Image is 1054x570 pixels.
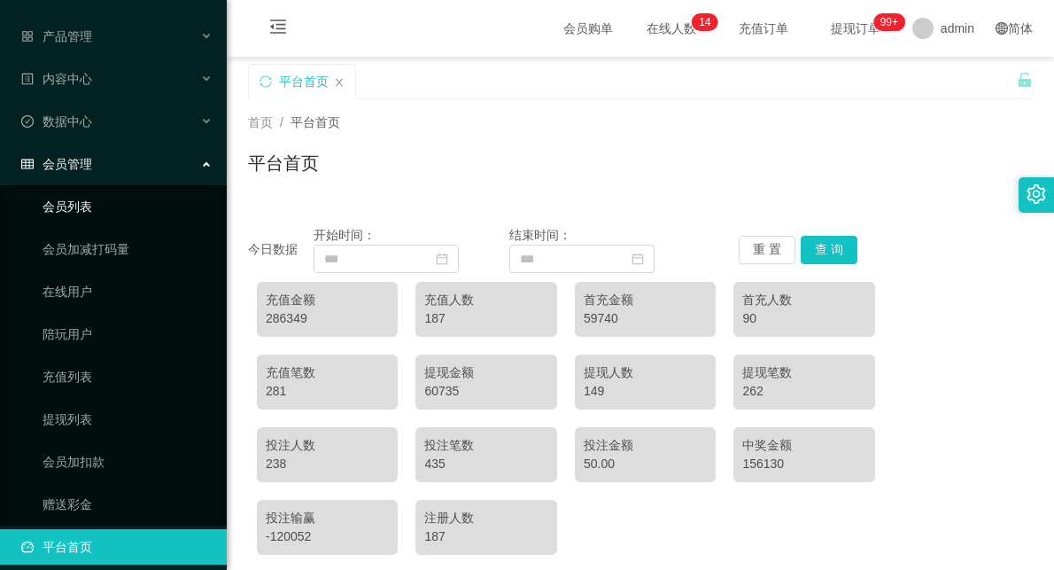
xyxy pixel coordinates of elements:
p: 4 [705,13,711,31]
div: -120052 [266,527,389,546]
span: 数据中心 [21,114,92,129]
a: 在线用户 [43,274,213,309]
button: 查 询 [801,236,857,264]
div: 提现人数 [584,363,707,382]
div: 首充金额 [584,291,707,309]
div: 充值金额 [266,291,389,309]
span: 结束时间： [509,228,571,242]
div: 286349 [266,309,389,328]
a: 会员加减打码量 [43,231,213,267]
i: 图标: table [21,158,34,170]
div: 156130 [742,455,865,473]
i: 图标: calendar [632,253,644,265]
div: 60735 [424,382,547,401]
span: / [280,115,283,129]
i: 图标: check-circle-o [21,115,34,128]
a: 充值列表 [43,359,213,394]
sup: 14 [692,13,717,31]
i: 图标: sync [260,75,272,88]
a: 图标: dashboard平台首页 [21,529,213,565]
div: 注册人数 [424,509,547,527]
div: 238 [266,455,389,473]
a: 赠送彩金 [43,487,213,522]
h1: 平台首页 [248,150,319,176]
div: 59740 [584,309,707,328]
i: 图标: unlock [1017,72,1033,88]
i: 图标: appstore-o [21,30,34,43]
div: 充值人数 [424,291,547,309]
div: 262 [742,382,865,401]
div: 投注笔数 [424,436,547,455]
div: 281 [266,382,389,401]
i: 图标: menu-fold [248,1,308,58]
div: 435 [424,455,547,473]
a: 陪玩用户 [43,316,213,352]
div: 充值笔数 [266,363,389,382]
sup: 994 [873,13,905,31]
i: 图标: profile [21,73,34,85]
div: 投注金额 [584,436,707,455]
i: 图标: calendar [436,253,448,265]
i: 图标: setting [1027,184,1046,204]
div: 投注输赢 [266,509,389,527]
div: 今日数据 [248,240,314,259]
button: 重 置 [739,236,795,264]
span: 产品管理 [21,29,92,43]
div: 90 [742,309,865,328]
div: 中奖金额 [742,436,865,455]
div: 187 [424,527,547,546]
span: 充值订单 [730,22,797,35]
div: 首充人数 [742,291,865,309]
span: 提现订单 [822,22,889,35]
p: 1 [699,13,705,31]
div: 50.00 [584,455,707,473]
a: 会员加扣款 [43,444,213,480]
span: 会员管理 [21,157,92,171]
span: 开始时间： [314,228,376,242]
span: 首页 [248,115,273,129]
div: 投注人数 [266,436,389,455]
span: 在线人数 [638,22,705,35]
span: 内容中心 [21,72,92,86]
div: 187 [424,309,547,328]
a: 提现列表 [43,402,213,437]
span: 平台首页 [291,115,340,129]
div: 149 [584,382,707,401]
i: 图标: global [996,22,1008,35]
div: 提现金额 [424,363,547,382]
div: 平台首页 [279,65,329,98]
div: 提现笔数 [742,363,865,382]
i: 图标: close [334,77,345,88]
a: 会员列表 [43,189,213,224]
